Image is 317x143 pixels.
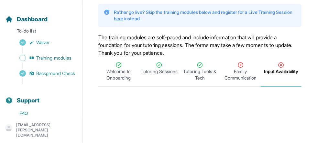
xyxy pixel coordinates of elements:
span: Tutoring Tools & Tech [181,68,219,81]
span: Family Communication [222,68,260,81]
span: Training modules [36,55,71,61]
a: here [114,16,123,21]
a: Waiver [5,38,82,47]
span: Background Check [36,70,75,77]
nav: Tabs [98,57,301,87]
span: Tutoring Sessions [141,68,178,75]
a: Dashboard [5,15,48,24]
button: Dashboard [3,5,80,26]
p: Rather go live? Skip the training modules below and register for a Live Training Session instead. [114,9,296,22]
a: FAQ [5,109,82,118]
p: [EMAIL_ADDRESS][PERSON_NAME][DOMAIN_NAME] [16,122,77,138]
span: Welcome to Onboarding [100,68,138,81]
p: The training modules are self-paced and include information that will provide a foundation for yo... [98,33,301,57]
button: [EMAIL_ADDRESS][PERSON_NAME][DOMAIN_NAME] [5,122,77,138]
span: Input Availability [264,68,298,75]
p: To-do list [3,28,80,37]
a: Training modules [5,53,82,62]
button: Support [3,86,80,108]
span: Support [17,96,40,105]
span: Waiver [36,39,50,46]
span: Dashboard [17,15,48,24]
a: Background Check [5,69,82,78]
